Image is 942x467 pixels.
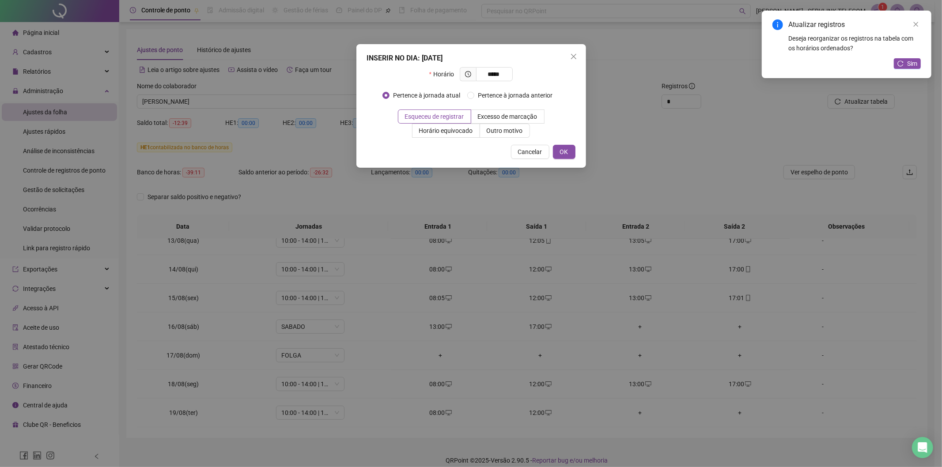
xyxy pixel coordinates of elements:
div: Deseja reorganizar os registros na tabela com os horários ordenados? [788,34,921,53]
div: Open Intercom Messenger [912,437,933,458]
span: Sim [907,59,917,68]
span: OK [560,147,568,157]
span: Cancelar [518,147,542,157]
span: Horário equivocado [419,127,473,134]
button: OK [553,145,575,159]
span: reload [897,60,904,67]
span: Outro motivo [487,127,523,134]
span: close [570,53,577,60]
a: Close [911,19,921,29]
span: clock-circle [465,71,471,77]
span: Pertence à jornada anterior [474,90,556,100]
span: close [913,21,919,27]
span: Pertence à jornada atual [390,90,464,100]
div: INSERIR NO DIA : [DATE] [367,53,575,64]
span: info-circle [772,19,783,30]
label: Horário [429,67,460,81]
button: Cancelar [511,145,549,159]
span: Esqueceu de registrar [405,113,464,120]
button: Sim [894,58,921,69]
div: Atualizar registros [788,19,921,30]
button: Close [567,49,581,64]
span: Excesso de marcação [478,113,537,120]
